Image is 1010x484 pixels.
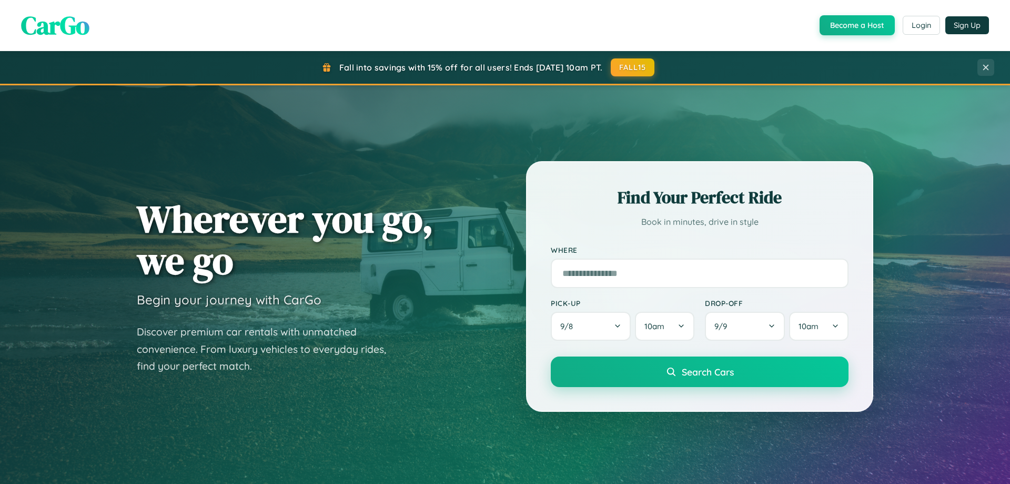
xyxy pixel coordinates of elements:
[551,299,694,308] label: Pick-up
[635,312,694,341] button: 10am
[339,62,603,73] span: Fall into savings with 15% off for all users! Ends [DATE] 10am PT.
[714,321,732,331] span: 9 / 9
[551,186,849,209] h2: Find Your Perfect Ride
[705,299,849,308] label: Drop-off
[682,366,734,378] span: Search Cars
[945,16,989,34] button: Sign Up
[644,321,664,331] span: 10am
[611,58,655,76] button: FALL15
[820,15,895,35] button: Become a Host
[551,312,631,341] button: 9/8
[21,8,89,43] span: CarGo
[903,16,940,35] button: Login
[137,323,400,375] p: Discover premium car rentals with unmatched convenience. From luxury vehicles to everyday rides, ...
[705,312,785,341] button: 9/9
[551,214,849,230] p: Book in minutes, drive in style
[137,198,433,281] h1: Wherever you go, we go
[789,312,849,341] button: 10am
[137,292,321,308] h3: Begin your journey with CarGo
[551,245,849,254] label: Where
[551,357,849,387] button: Search Cars
[560,321,578,331] span: 9 / 8
[799,321,819,331] span: 10am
